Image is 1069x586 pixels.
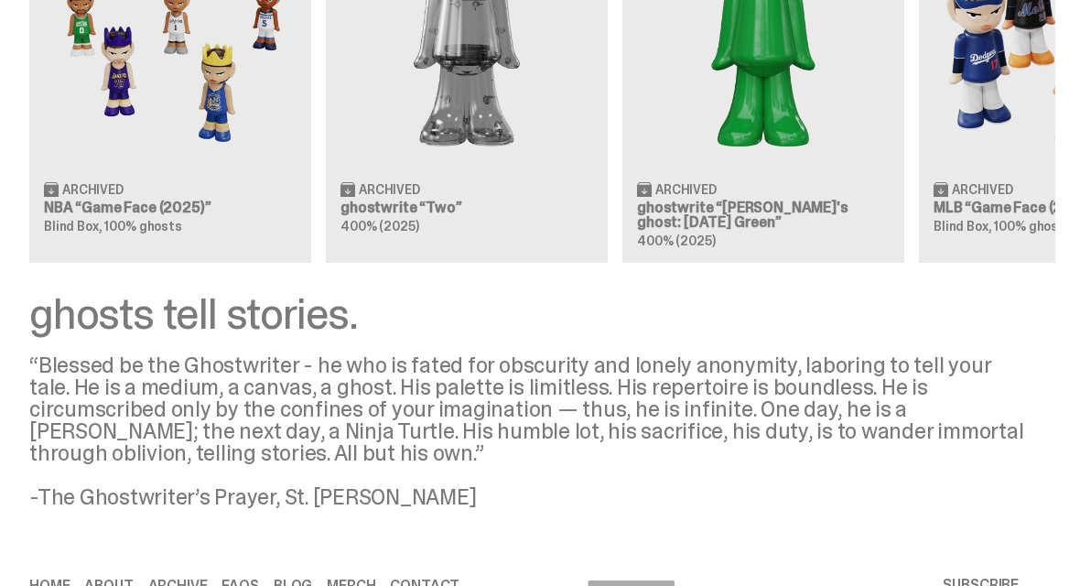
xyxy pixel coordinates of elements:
span: 400% (2025) [340,218,418,234]
span: Archived [62,183,124,196]
span: Archived [359,183,420,196]
span: Archived [952,183,1013,196]
div: ghosts tell stories. [29,292,1026,336]
h3: NBA “Game Face (2025)” [44,201,297,215]
span: 100% ghosts [104,218,181,234]
span: Blind Box, [44,218,103,234]
h3: ghostwrite “[PERSON_NAME]'s ghost: [DATE] Green” [637,201,890,230]
span: 400% (2025) [637,233,715,249]
span: Archived [655,183,717,196]
h3: ghostwrite “Two” [340,201,593,215]
span: Blind Box, [934,218,992,234]
div: “Blessed be the Ghostwriter - he who is fated for obscurity and lonely anonymity, laboring to tel... [29,354,1026,508]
